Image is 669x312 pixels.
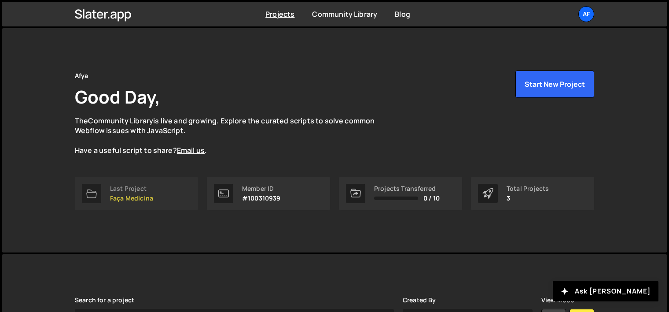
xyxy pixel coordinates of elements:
[312,9,377,19] a: Community Library
[507,185,549,192] div: Total Projects
[75,116,392,156] p: The is live and growing. Explore the curated scripts to solve common Webflow issues with JavaScri...
[374,185,440,192] div: Projects Transferred
[110,195,153,202] p: Faça Medicina
[75,85,160,109] h1: Good Day,
[75,177,198,210] a: Last Project Faça Medicina
[242,195,281,202] p: #100310939
[88,116,153,126] a: Community Library
[541,297,574,304] label: View Mode
[423,195,440,202] span: 0 / 10
[553,281,658,301] button: Ask [PERSON_NAME]
[578,6,594,22] a: Af
[515,71,594,98] button: Start New Project
[75,71,88,81] div: Afya
[403,297,436,304] label: Created By
[75,297,134,304] label: Search for a project
[507,195,549,202] p: 3
[110,185,153,192] div: Last Project
[177,145,205,155] a: Email us
[265,9,294,19] a: Projects
[395,9,410,19] a: Blog
[242,185,281,192] div: Member ID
